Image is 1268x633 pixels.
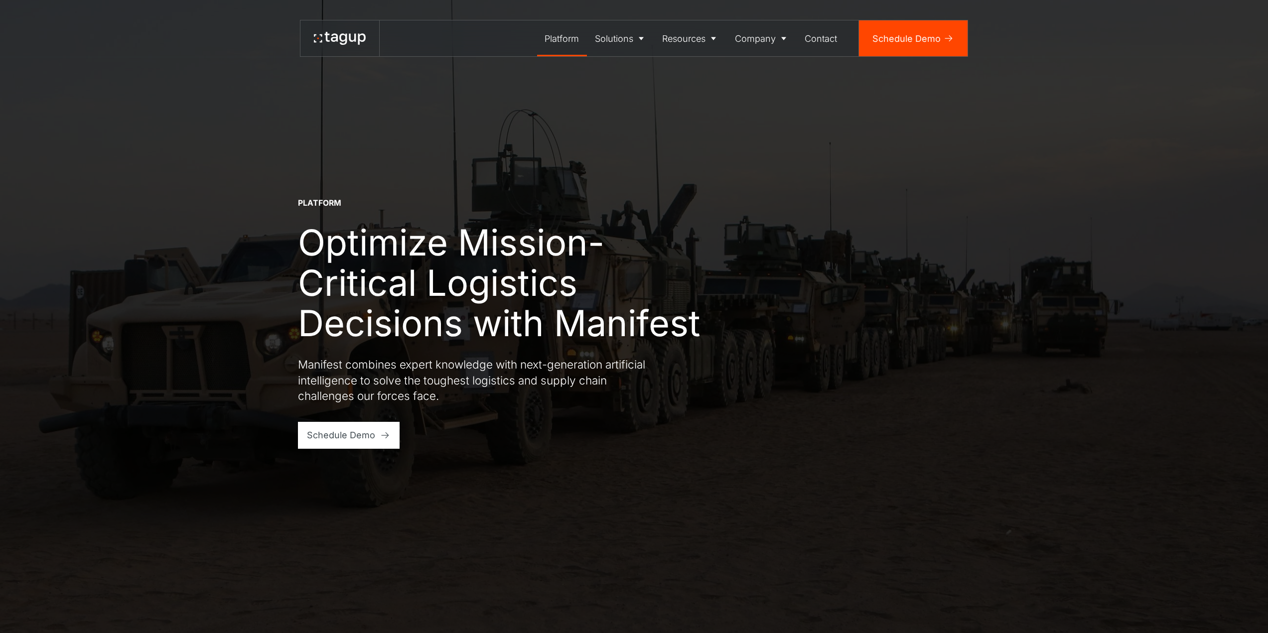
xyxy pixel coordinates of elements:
div: Schedule Demo [307,428,375,442]
a: Schedule Demo [859,20,968,56]
a: Platform [537,20,587,56]
div: Company [735,32,776,45]
div: Platform [545,32,579,45]
a: Schedule Demo [298,422,400,449]
div: Contact [805,32,837,45]
a: Resources [655,20,727,56]
a: Solutions [587,20,655,56]
a: Company [727,20,797,56]
div: Schedule Demo [872,32,941,45]
div: Solutions [595,32,633,45]
h1: Optimize Mission-Critical Logistics Decisions with Manifest [298,222,716,343]
a: Contact [797,20,845,56]
p: Manifest combines expert knowledge with next-generation artificial intelligence to solve the toug... [298,357,657,404]
div: Platform [298,198,341,209]
div: Resources [662,32,705,45]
